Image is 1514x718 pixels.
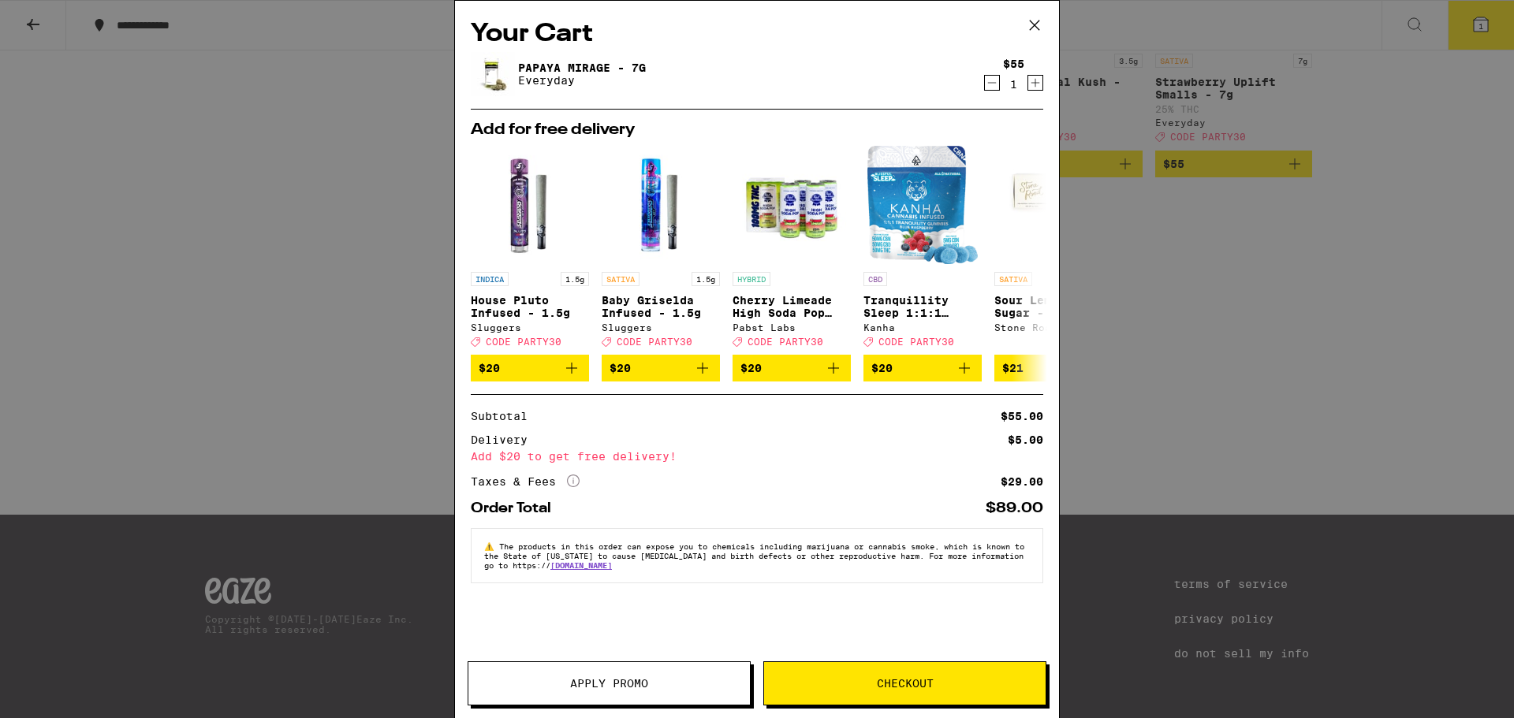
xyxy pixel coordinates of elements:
p: Sour Lemon Haze Sugar - 1g [994,294,1113,319]
span: $21 [1002,362,1024,374]
div: Sluggers [471,322,589,333]
span: The products in this order can expose you to chemicals including marijuana or cannabis smoke, whi... [484,541,1024,570]
button: Add to bag [602,355,720,381]
a: Open page for Tranquillity Sleep 1:1:1 CBN:CBG Gummies from Kanha [863,146,982,355]
p: 1.5g [561,272,589,286]
button: Increment [1027,75,1043,91]
span: ⚠️ [484,541,499,551]
span: CODE PARTY30 [486,337,561,347]
p: 1.5g [692,272,720,286]
span: CODE PARTY30 [617,337,692,347]
p: CBD [863,272,887,286]
div: Kanha [863,322,982,333]
span: $20 [740,362,762,374]
img: Stone Road - Sour Lemon Haze Sugar - 1g [994,146,1113,264]
h2: Your Cart [471,17,1043,52]
p: Cherry Limeade High Soda Pop 25mg - 4 Pack [733,294,851,319]
button: Add to bag [863,355,982,381]
a: Open page for House Pluto Infused - 1.5g from Sluggers [471,146,589,355]
div: Order Total [471,501,562,515]
img: Sluggers - House Pluto Infused - 1.5g [471,146,589,264]
a: Open page for Cherry Limeade High Soda Pop 25mg - 4 Pack from Pabst Labs [733,146,851,355]
div: Taxes & Fees [471,474,580,489]
button: Add to bag [733,355,851,381]
div: $55 [1003,58,1024,70]
div: Pabst Labs [733,322,851,333]
span: $20 [479,362,500,374]
p: House Pluto Infused - 1.5g [471,294,589,319]
button: Add to bag [471,355,589,381]
span: Hi. Need any help? [9,11,114,24]
span: $20 [610,362,631,374]
div: Add $20 to get free delivery! [471,451,1043,462]
img: Pabst Labs - Cherry Limeade High Soda Pop 25mg - 4 Pack [733,146,851,264]
div: $55.00 [1001,411,1043,422]
button: Add to bag [994,355,1113,381]
a: Open page for Sour Lemon Haze Sugar - 1g from Stone Road [994,146,1113,355]
p: SATIVA [994,272,1032,286]
p: HYBRID [733,272,770,286]
div: Subtotal [471,411,539,422]
div: $29.00 [1001,476,1043,487]
p: Tranquillity Sleep 1:1:1 CBN:CBG Gummies [863,294,982,319]
span: $20 [871,362,893,374]
div: Sluggers [602,322,720,333]
a: Papaya Mirage - 7g [518,61,646,74]
span: Checkout [877,678,934,689]
div: $89.00 [986,501,1043,515]
div: $5.00 [1008,434,1043,445]
img: Sluggers - Baby Griselda Infused - 1.5g [602,146,720,264]
div: Stone Road [994,322,1113,333]
button: Apply Promo [468,661,751,705]
img: Kanha - Tranquillity Sleep 1:1:1 CBN:CBG Gummies [867,146,978,264]
p: Baby Griselda Infused - 1.5g [602,294,720,319]
span: Apply Promo [570,678,648,689]
p: Everyday [518,74,646,87]
div: 1 [1003,78,1024,91]
div: Delivery [471,434,539,445]
a: Open page for Baby Griselda Infused - 1.5g from Sluggers [602,146,720,355]
h2: Add for free delivery [471,122,1043,138]
img: Papaya Mirage - 7g [471,52,515,96]
p: SATIVA [602,272,640,286]
span: CODE PARTY30 [748,337,823,347]
a: [DOMAIN_NAME] [550,560,612,570]
button: Decrement [984,75,1000,91]
span: CODE PARTY30 [878,337,954,347]
button: Checkout [763,661,1046,705]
